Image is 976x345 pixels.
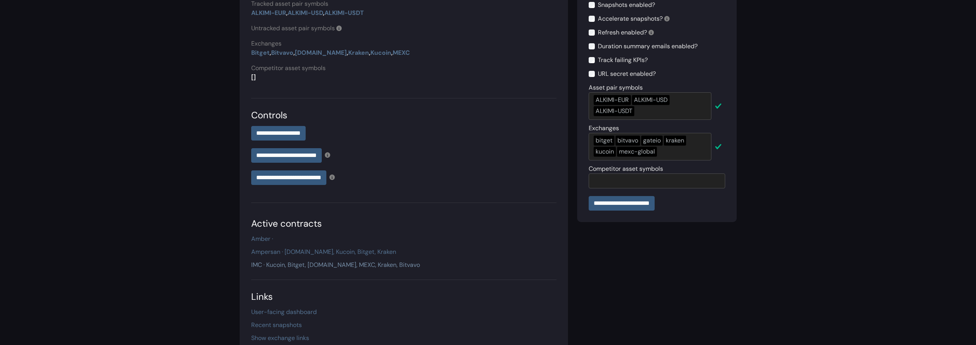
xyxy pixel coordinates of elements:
[641,136,663,146] div: gateio
[664,136,686,146] div: kraken
[598,69,656,78] label: URL secret enabled?
[616,136,640,146] div: bitvavo
[251,261,420,269] a: IMC · Kucoin, Bitget, [DOMAIN_NAME], MEXC, Kraken, Bitvavo
[251,321,302,329] a: Recent snapshots
[594,95,631,105] div: ALKIMI-EUR
[598,0,655,10] label: Snapshots enabled?
[589,83,643,92] label: Asset pair symbols
[370,49,391,57] a: Kucoin
[271,49,293,57] a: Bitvavo
[251,217,556,231] div: Active contracts
[251,73,256,81] strong: []
[589,124,619,133] label: Exchanges
[348,49,369,57] a: Kraken
[251,108,556,122] div: Controls
[251,39,281,48] label: Exchanges
[251,9,286,17] a: ALKIMI-EUR
[598,28,654,37] label: Refresh enabled?
[598,42,698,51] label: Duration summary emails enabled?
[251,24,342,33] label: Untracked asset pair symbols
[251,308,317,316] a: User-facing dashboard
[598,14,670,23] label: Accelerate snapshots?
[589,164,663,173] label: Competitor asset symbols
[594,106,634,116] div: ALKIMI-USDT
[251,248,396,256] a: Ampersan · [DOMAIN_NAME], Kucoin, Bitget, Kraken
[295,49,347,57] a: [DOMAIN_NAME]
[251,49,410,57] strong: , , , , ,
[617,147,657,157] div: mexc-global
[251,290,556,304] div: Links
[594,147,616,157] div: kucoin
[251,64,326,73] label: Competitor asset symbols
[251,235,273,243] a: Amber ·
[594,136,614,146] div: bitget
[251,49,270,57] a: Bitget
[598,56,648,65] label: Track failing KPIs?
[324,9,364,17] a: ALKIMI-USDT
[251,334,309,342] a: Show exchange links
[393,49,410,57] a: MEXC
[632,95,670,105] div: ALKIMI-USD
[251,9,364,17] strong: , ,
[288,9,323,17] a: ALKIMI-USD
